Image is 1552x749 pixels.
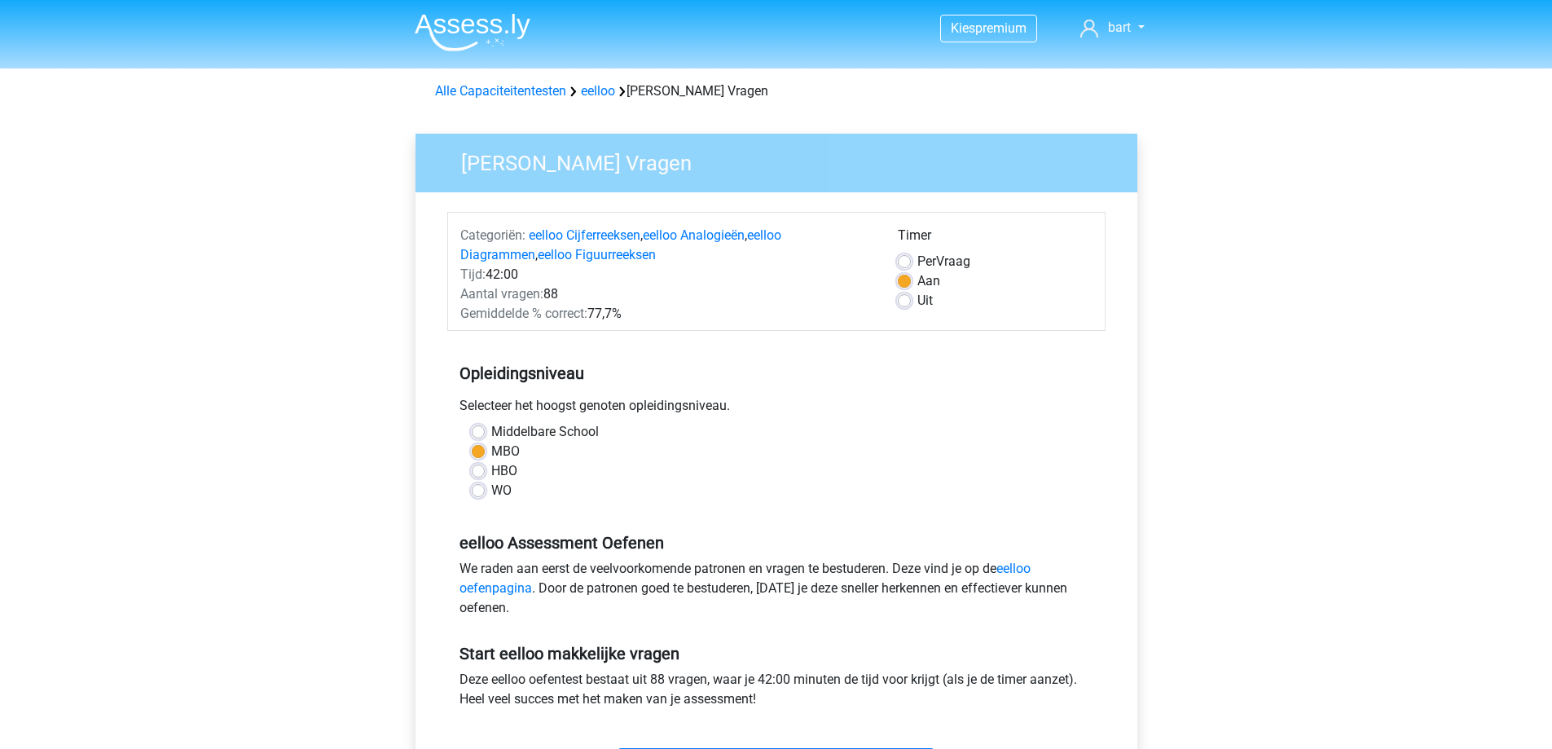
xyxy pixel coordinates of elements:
div: 42:00 [448,265,886,284]
span: Aantal vragen: [460,286,543,302]
div: Timer [898,226,1093,252]
label: Aan [917,271,940,291]
div: , , , [448,226,886,265]
label: Uit [917,291,933,311]
label: MBO [491,442,520,461]
a: bart [1074,18,1150,37]
div: Deze eelloo oefentest bestaat uit 88 vragen, waar je 42:00 minuten de tijd voor krijgt (als je de... [447,670,1106,716]
h5: eelloo Assessment Oefenen [459,533,1093,553]
label: WO [491,481,512,500]
h5: Opleidingsniveau [459,357,1093,390]
label: Vraag [917,252,970,271]
span: Tijd: [460,267,486,282]
div: We raden aan eerst de veelvoorkomende patronen en vragen te bestuderen. Deze vind je op de . Door... [447,559,1106,624]
a: eelloo Cijferreeksen [529,227,640,243]
a: Alle Capaciteitentesten [435,83,566,99]
div: Selecteer het hoogst genoten opleidingsniveau. [447,396,1106,422]
label: HBO [491,461,517,481]
span: Per [917,253,936,269]
a: eelloo [581,83,615,99]
span: Kies [951,20,975,36]
img: Assessly [415,13,530,51]
h5: Start eelloo makkelijke vragen [459,644,1093,663]
a: Kiespremium [941,17,1036,39]
div: 88 [448,284,886,304]
span: premium [975,20,1027,36]
div: 77,7% [448,304,886,324]
a: eelloo Analogieën [643,227,745,243]
span: Gemiddelde % correct: [460,306,587,321]
span: Categoriën: [460,227,525,243]
label: Middelbare School [491,422,599,442]
div: [PERSON_NAME] Vragen [429,82,1124,101]
h3: [PERSON_NAME] Vragen [442,144,1125,176]
span: bart [1108,20,1131,35]
a: eelloo Figuurreeksen [538,247,656,262]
